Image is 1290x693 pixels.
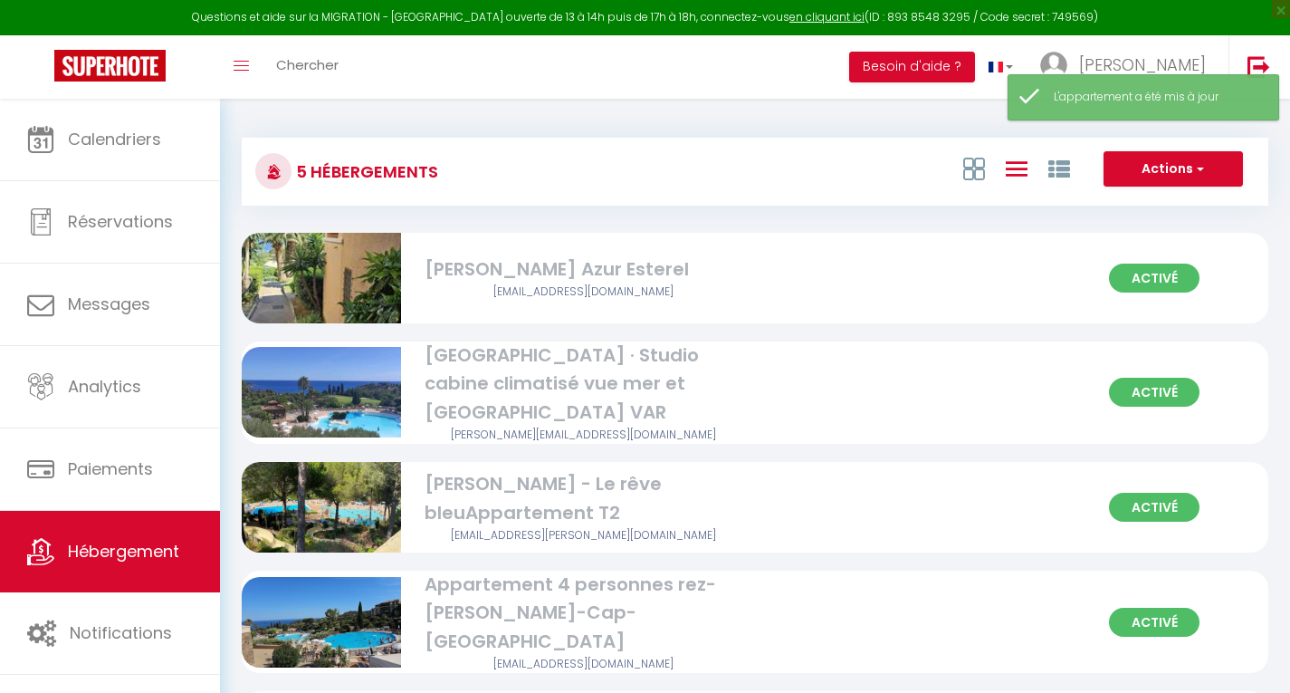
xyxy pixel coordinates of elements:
[70,621,172,644] span: Notifications
[425,470,743,527] div: [PERSON_NAME] - Le rêve bleuAppartement T2
[68,293,150,315] span: Messages
[54,50,166,82] img: Super Booking
[1104,151,1243,188] button: Actions
[963,153,985,183] a: Vue en Box
[1109,608,1199,637] span: Activé
[425,255,743,284] div: [PERSON_NAME] Azur Esterel
[425,342,743,427] div: [GEOGRAPHIC_DATA] · Studio cabine climatisé vue mer et [GEOGRAPHIC_DATA] VAR
[68,375,141,398] span: Analytics
[1247,55,1270,78] img: logout
[1079,53,1206,76] span: [PERSON_NAME]
[425,656,743,673] div: Airbnb
[263,35,352,99] a: Chercher
[68,540,179,563] span: Hébergement
[276,55,339,74] span: Chercher
[68,128,161,150] span: Calendriers
[1006,153,1027,183] a: Vue en Liste
[789,9,865,24] a: en cliquant ici
[1109,378,1199,407] span: Activé
[849,52,975,82] button: Besoin d'aide ?
[1054,89,1260,106] div: L'appartement a été mis à jour
[1109,493,1199,522] span: Activé
[1040,52,1067,79] img: ...
[68,210,173,233] span: Réservations
[68,457,153,480] span: Paiements
[425,427,743,444] div: Airbnb
[1109,264,1199,293] span: Activé
[291,151,438,192] h3: 5 Hébergements
[425,571,743,656] div: Appartement 4 personnes rez-[PERSON_NAME]-Cap-[GEOGRAPHIC_DATA]
[425,527,743,544] div: Airbnb
[425,284,743,301] div: Airbnb
[1027,35,1228,99] a: ... [PERSON_NAME]
[1048,153,1070,183] a: Vue par Groupe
